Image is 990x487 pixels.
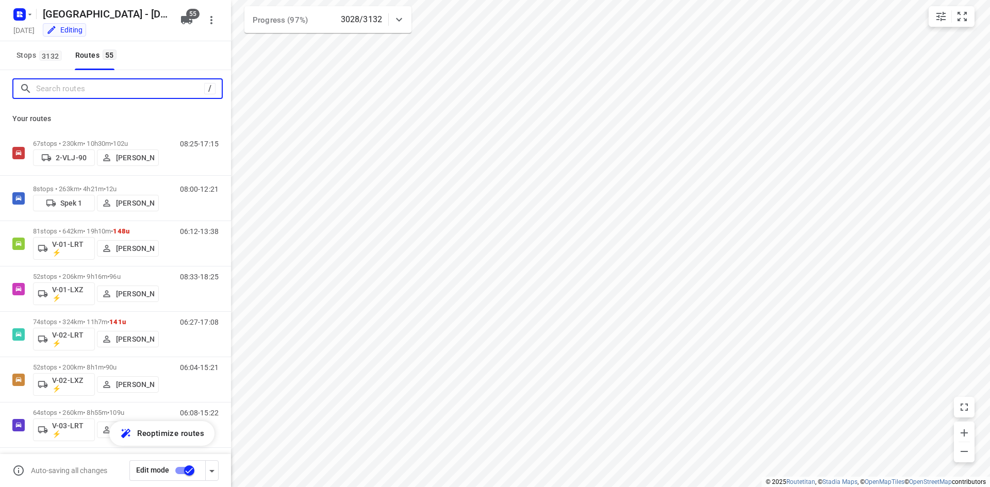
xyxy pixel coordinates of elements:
button: V-02-LRT ⚡ [33,328,95,350]
p: V-02-LRT ⚡ [52,331,90,347]
span: Reoptimize routes [137,427,204,440]
p: 08:00-12:21 [180,185,219,193]
span: 109u [109,409,124,416]
p: [PERSON_NAME] [116,290,154,298]
p: Your routes [12,113,219,124]
div: You are currently in edit mode. [46,25,82,35]
p: Auto-saving all changes [31,466,107,475]
p: 06:27-17:08 [180,318,219,326]
p: [PERSON_NAME] [116,380,154,389]
p: [PERSON_NAME] [116,244,154,253]
span: • [111,227,113,235]
button: 2-VLJ-90 [33,149,95,166]
p: 06:04-15:21 [180,363,219,372]
h5: Project date [9,24,39,36]
li: © 2025 , © , © © contributors [766,478,986,485]
span: • [104,363,106,371]
button: More [201,10,222,30]
button: [PERSON_NAME] [97,331,159,347]
p: V-03-LRT ⚡ [52,422,90,438]
p: 08:25-17:15 [180,140,219,148]
span: • [107,273,109,280]
span: • [111,140,113,147]
p: 52 stops • 200km • 8h1m [33,363,159,371]
span: Edit mode [136,466,169,474]
p: 06:08-15:22 [180,409,219,417]
div: small contained button group [929,6,975,27]
span: 55 [186,9,200,19]
button: V-01-LRT ⚡ [33,237,95,260]
button: V-03-LRT ⚡ [33,418,95,441]
div: / [204,83,216,94]
p: V-01-LXZ ⚡ [52,286,90,302]
div: Progress (97%)3028/3132 [244,6,411,33]
button: V-02-LXZ ⚡ [33,373,95,396]
p: V-01-LRT ⚡ [52,240,90,257]
span: 3132 [39,51,62,61]
span: 102u [113,140,128,147]
h5: [GEOGRAPHIC_DATA] - [DATE] [39,6,172,22]
button: [PERSON_NAME] [97,240,159,257]
button: [PERSON_NAME] [97,195,159,211]
input: Search routes [36,81,204,97]
button: Reoptimize routes [109,421,214,446]
a: Routetitan [786,478,815,485]
a: Stadia Maps [822,478,857,485]
p: 67 stops • 230km • 10h30m [33,140,159,147]
span: 12u [106,185,117,193]
span: 96u [109,273,120,280]
a: OpenMapTiles [865,478,904,485]
p: 64 stops • 260km • 8h55m [33,409,159,416]
button: Fit zoom [952,6,972,27]
p: 8 stops • 263km • 4h21m [33,185,159,193]
p: 74 stops • 324km • 11h7m [33,318,159,326]
span: Progress (97%) [253,15,308,25]
span: 55 [103,49,117,60]
span: Stops [16,49,65,62]
p: 06:12-13:38 [180,227,219,236]
a: OpenStreetMap [909,478,952,485]
button: [PERSON_NAME] [97,422,159,438]
span: 148u [113,227,129,235]
button: Map settings [931,6,951,27]
span: • [107,409,109,416]
p: V-02-LXZ ⚡ [52,376,90,393]
button: Spek 1 [33,195,95,211]
p: 3028/3132 [341,13,382,26]
div: Driver app settings [206,464,218,477]
button: 55 [176,10,197,30]
button: [PERSON_NAME] [97,149,159,166]
p: 08:33-18:25 [180,273,219,281]
p: Spek 1 [60,199,82,207]
p: 81 stops • 642km • 19h10m [33,227,159,235]
p: [PERSON_NAME] [116,335,154,343]
p: 2-VLJ-90 [56,154,87,162]
span: 141u [109,318,126,326]
button: [PERSON_NAME] [97,376,159,393]
div: Routes [75,49,120,62]
button: V-01-LXZ ⚡ [33,282,95,305]
span: • [107,318,109,326]
p: [PERSON_NAME] [116,154,154,162]
span: 90u [106,363,117,371]
button: [PERSON_NAME] [97,286,159,302]
p: [PERSON_NAME] [116,199,154,207]
p: 52 stops • 206km • 9h16m [33,273,159,280]
span: • [104,185,106,193]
